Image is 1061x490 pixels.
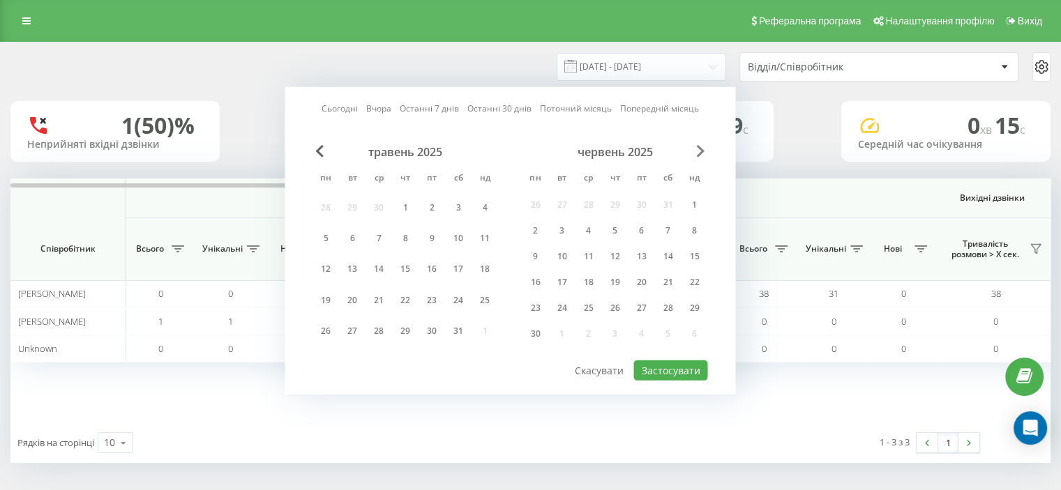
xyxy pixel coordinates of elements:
button: Застосувати [633,360,707,381]
span: c [743,122,748,137]
div: сб 28 черв 2025 р. [654,298,681,319]
div: 25 [579,299,597,317]
div: 12 [605,247,624,266]
div: 27 [632,299,650,317]
div: нд 8 черв 2025 р. [681,220,707,241]
div: ср 21 трав 2025 р. [366,287,392,313]
div: сб 3 трав 2025 р. [445,194,472,220]
span: 0 [762,342,767,355]
div: 6 [343,229,361,247]
div: 14 [370,260,388,278]
div: нд 25 трав 2025 р. [472,287,498,313]
div: 1 (50)% [121,112,195,139]
div: 23 [526,299,544,317]
div: 1 [396,198,414,216]
div: 7 [659,222,677,240]
div: сб 10 трав 2025 р. [445,225,472,251]
div: вт 13 трав 2025 р. [339,257,366,282]
div: 22 [396,291,414,309]
abbr: середа [368,169,389,190]
a: Останні 7 днів [400,102,459,115]
abbr: понеділок [525,169,545,190]
div: 17 [449,260,467,278]
div: 19 [605,273,624,291]
abbr: неділя [684,169,705,190]
div: 18 [579,273,597,291]
div: 2 [423,198,441,216]
button: Скасувати [567,360,631,381]
div: сб 7 черв 2025 р. [654,220,681,241]
div: 2 [526,222,544,240]
span: Налаштування профілю [885,15,994,26]
span: 38 [759,287,769,300]
div: чт 5 черв 2025 р. [601,220,628,241]
div: пт 20 черв 2025 р. [628,272,654,293]
div: 29 [685,299,703,317]
div: 13 [632,247,650,266]
span: Співробітник [22,243,113,254]
div: 16 [423,260,441,278]
span: 0 [993,342,998,355]
abbr: п’ятниця [631,169,652,190]
span: Unknown [18,342,57,355]
div: нд 15 черв 2025 р. [681,246,707,267]
abbr: субота [448,169,469,190]
div: пн 19 трав 2025 р. [313,287,339,313]
div: 15 [685,247,703,266]
span: 1 [228,315,233,328]
div: 4 [476,198,494,216]
span: Вихід [1018,15,1042,26]
span: Previous Month [315,145,324,158]
div: 20 [343,291,361,309]
div: пт 6 черв 2025 р. [628,220,654,241]
div: 5 [605,222,624,240]
span: Унікальні [806,243,846,254]
div: 1 [685,196,703,214]
div: чт 15 трав 2025 р. [392,257,419,282]
div: 16 [526,273,544,291]
div: 26 [605,299,624,317]
div: нд 22 черв 2025 р. [681,272,707,293]
span: 0 [158,287,163,300]
div: 25 [476,291,494,309]
div: 3 [552,222,571,240]
span: 0 [158,342,163,355]
a: Вчора [366,102,391,115]
div: 6 [632,222,650,240]
div: ср 14 трав 2025 р. [366,257,392,282]
span: Нові [875,243,910,254]
a: Сьогодні [322,102,358,115]
div: нд 18 трав 2025 р. [472,257,498,282]
span: 1 [158,315,163,328]
div: нд 29 черв 2025 р. [681,298,707,319]
span: [PERSON_NAME] [18,287,86,300]
div: 29 [396,322,414,340]
div: пт 30 трав 2025 р. [419,318,445,344]
div: чт 22 трав 2025 р. [392,287,419,313]
abbr: четвер [604,169,625,190]
div: 21 [370,291,388,309]
div: ср 4 черв 2025 р. [575,220,601,241]
abbr: вівторок [342,169,363,190]
span: 0 [762,315,767,328]
span: 31 [829,287,838,300]
div: сб 21 черв 2025 р. [654,272,681,293]
a: 1 [938,433,958,452]
div: пн 9 черв 2025 р. [522,246,548,267]
div: 3 [449,198,467,216]
span: 0 [228,287,233,300]
a: Попередній місяць [620,102,699,115]
div: 10 [449,229,467,247]
span: Реферальна програма [759,15,861,26]
abbr: п’ятниця [421,169,442,190]
div: пн 5 трав 2025 р. [313,225,339,251]
span: Унікальні [202,243,243,254]
div: вт 17 черв 2025 р. [548,272,575,293]
div: 8 [685,222,703,240]
span: хв [980,122,995,137]
div: сб 17 трав 2025 р. [445,257,472,282]
div: 4 [579,222,597,240]
a: Останні 30 днів [467,102,532,115]
div: Відділ/Співробітник [748,61,915,73]
div: 10 [552,247,571,266]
